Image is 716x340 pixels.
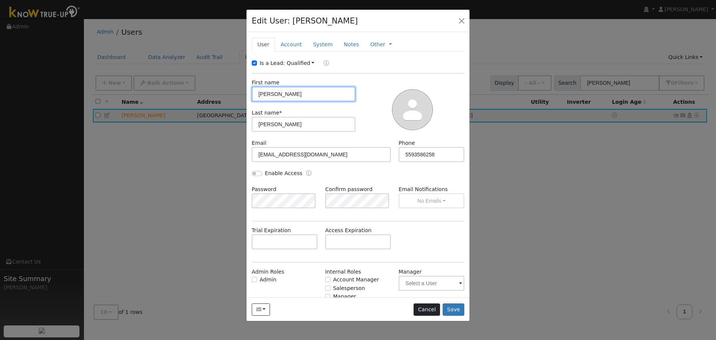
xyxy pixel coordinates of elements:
[260,276,276,284] label: Admin
[252,277,257,282] input: Admin
[252,268,284,276] label: Admin Roles
[399,139,415,147] label: Phone
[260,59,285,67] label: Is a Lead:
[287,60,315,66] a: Qualified
[399,268,422,276] label: Manager
[275,38,307,52] a: Account
[443,303,464,316] button: Save
[333,284,365,292] label: Salesperson
[252,227,291,234] label: Trial Expiration
[279,110,282,116] span: Required
[306,169,311,178] a: Enable Access
[252,303,270,316] button: mknox007@aol.com
[325,227,371,234] label: Access Expiration
[325,286,330,291] input: Salesperson
[265,169,302,177] label: Enable Access
[252,15,358,27] h4: Edit User: [PERSON_NAME]
[252,60,257,66] input: Is a Lead:
[325,185,373,193] label: Confirm password
[252,38,275,52] a: User
[252,139,266,147] label: Email
[325,268,361,276] label: Internal Roles
[399,185,464,193] label: Email Notifications
[252,79,279,87] label: First name
[325,294,330,299] input: Manager
[307,38,338,52] a: System
[252,185,276,193] label: Password
[399,276,464,291] input: Select a User
[333,293,356,300] label: Manager
[333,276,379,284] label: Account Manager
[325,277,330,282] input: Account Manager
[414,303,440,316] button: Cancel
[318,59,329,68] a: Lead
[370,41,385,49] a: Other
[252,109,282,117] label: Last name
[338,38,365,52] a: Notes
